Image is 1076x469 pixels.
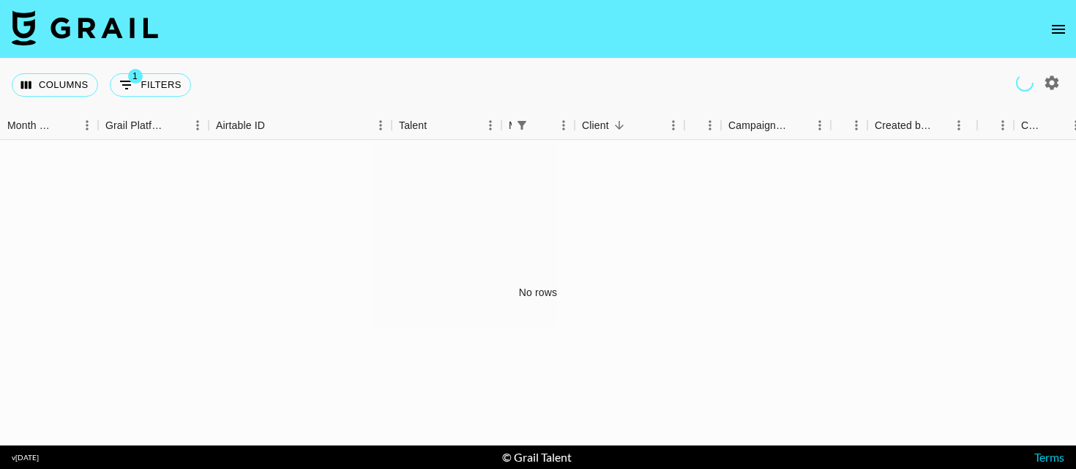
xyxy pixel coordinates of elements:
div: Manager [501,111,575,140]
button: Menu [370,114,392,136]
button: Menu [845,114,867,136]
button: open drawer [1044,15,1073,44]
button: Sort [56,115,76,136]
div: Created by Grail Team [867,111,977,140]
button: Menu [553,114,575,136]
button: Menu [809,114,831,136]
div: Talent [399,111,427,140]
div: Month Due [977,111,1014,140]
div: Created by Grail Team [875,111,932,140]
div: Client [582,111,609,140]
div: Airtable ID [209,111,392,140]
button: Sort [532,115,553,136]
span: Refreshing users, talent, clients, campaigns, managers... [1015,73,1034,92]
button: Sort [427,115,447,136]
button: Sort [1045,115,1065,136]
div: Month Due [7,111,56,140]
button: Sort [788,115,809,136]
button: Menu [948,114,970,136]
button: Show filters [110,73,191,97]
button: Menu [187,114,209,136]
button: Menu [662,114,684,136]
a: Terms [1034,450,1064,464]
button: Menu [699,114,721,136]
div: Date Created [831,111,867,140]
button: Sort [166,115,187,136]
span: 1 [128,69,143,84]
div: v [DATE] [12,453,39,462]
button: Menu [479,114,501,136]
div: 1 active filter [512,115,532,136]
button: Sort [932,115,952,136]
button: Menu [992,114,1014,136]
button: Sort [265,115,285,136]
div: Grail Platform ID [105,111,166,140]
div: Campaign (Type) [728,111,788,140]
div: Campaign (Type) [721,111,831,140]
button: Sort [609,115,629,136]
div: Manager [509,111,512,140]
img: Grail Talent [12,10,158,45]
div: Airtable ID [216,111,265,140]
button: Menu [76,114,98,136]
div: Talent [392,111,501,140]
div: Booker [684,111,721,140]
div: © Grail Talent [502,450,572,465]
div: Client [575,111,684,140]
button: Show filters [512,115,532,136]
div: Currency [1021,111,1045,140]
button: Select columns [12,73,98,97]
div: Grail Platform ID [98,111,209,140]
